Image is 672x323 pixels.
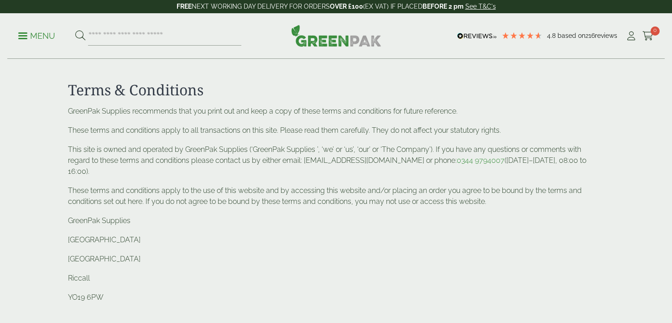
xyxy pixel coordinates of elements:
[422,3,464,10] strong: BEFORE 2 pm
[68,292,604,303] p: YO19 6PW
[68,234,604,245] p: [GEOGRAPHIC_DATA]
[625,31,637,41] i: My Account
[457,33,497,39] img: REVIEWS.io
[291,25,381,47] img: GreenPak Supplies
[457,156,505,165] a: 0344 9794007
[642,29,654,43] a: 0
[651,26,660,36] span: 0
[18,31,55,40] a: Menu
[547,32,557,39] span: 4.8
[465,3,496,10] a: See T&C's
[177,3,192,10] strong: FREE
[68,254,604,265] p: [GEOGRAPHIC_DATA]
[68,144,604,177] p: This site is owned and operated by GreenPak Supplies (‘GreenPak Supplies ’, ‘we’ or ‘us’, ‘our’ o...
[330,3,363,10] strong: OVER £100
[68,81,604,99] h2: Terms & Conditions
[68,106,604,117] p: GreenPak Supplies recommends that you print out and keep a copy of these terms and conditions for...
[585,32,595,39] span: 216
[68,215,604,226] p: GreenPak Supplies
[595,32,617,39] span: reviews
[501,31,542,40] div: 4.79 Stars
[68,125,604,136] p: These terms and conditions apply to all transactions on this site. Please read them carefully. Th...
[642,31,654,41] i: Cart
[68,273,604,284] p: Riccall
[68,185,604,207] p: These terms and conditions apply to the use of this website and by accessing this website and/or ...
[18,31,55,42] p: Menu
[557,32,585,39] span: Based on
